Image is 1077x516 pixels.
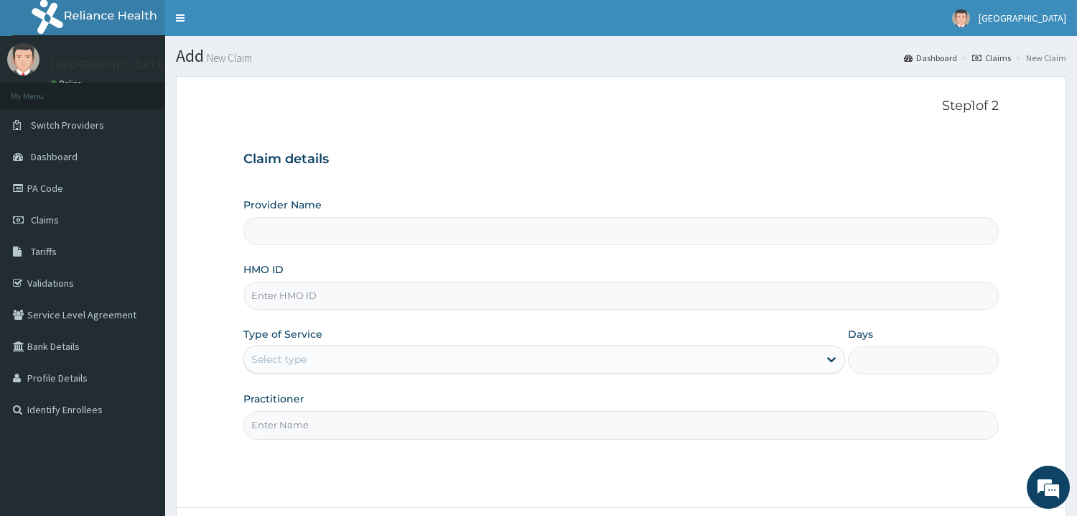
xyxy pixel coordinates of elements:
[243,411,999,439] input: Enter Name
[243,327,322,341] label: Type of Service
[243,98,999,114] p: Step 1 of 2
[1012,52,1066,64] li: New Claim
[31,213,59,226] span: Claims
[243,282,999,310] input: Enter HMO ID
[243,262,284,277] label: HMO ID
[31,150,78,163] span: Dashboard
[972,52,1011,64] a: Claims
[952,9,970,27] img: User Image
[243,392,304,406] label: Practitioner
[243,198,322,212] label: Provider Name
[904,52,957,64] a: Dashboard
[176,47,1066,65] h1: Add
[251,352,307,367] div: Select type
[31,119,104,132] span: Switch Providers
[50,78,85,88] a: Online
[979,11,1066,24] span: [GEOGRAPHIC_DATA]
[31,245,57,258] span: Tariffs
[848,327,873,341] label: Days
[50,58,169,71] p: [GEOGRAPHIC_DATA]
[7,43,39,75] img: User Image
[204,52,252,63] small: New Claim
[243,152,999,167] h3: Claim details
